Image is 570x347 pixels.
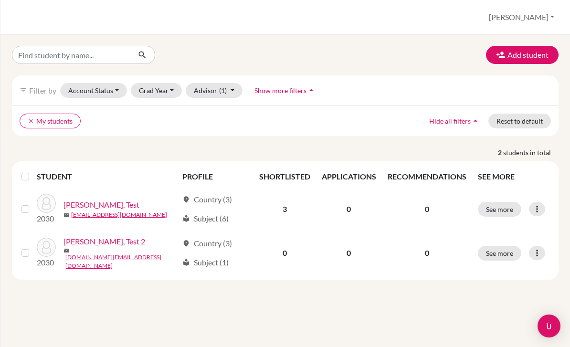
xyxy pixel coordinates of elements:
th: RECOMMENDATIONS [382,165,472,188]
span: location_on [182,240,190,247]
strong: 2 [498,147,503,158]
span: local_library [182,215,190,222]
span: students in total [503,147,559,158]
button: clearMy students [20,114,81,128]
span: location_on [182,196,190,203]
p: 0 [388,247,466,259]
span: local_library [182,259,190,266]
div: Subject (1) [182,257,229,268]
div: Country (3) [182,238,232,249]
img: Nandin, Test 2 [37,238,56,257]
i: clear [28,118,34,125]
th: SHORTLISTED [253,165,316,188]
a: [EMAIL_ADDRESS][DOMAIN_NAME] [71,210,167,219]
div: Subject (6) [182,213,229,224]
button: Grad Year [131,83,182,98]
img: Nandin, Test [37,194,56,213]
span: (1) [219,86,227,95]
span: mail [63,248,69,253]
span: Filter by [29,86,56,95]
span: Show more filters [254,86,306,95]
th: PROFILE [177,165,253,188]
div: Country (3) [182,194,232,205]
th: STUDENT [37,165,177,188]
td: 0 [316,230,382,276]
td: 0 [253,230,316,276]
i: filter_list [20,86,27,94]
td: 0 [316,188,382,230]
i: arrow_drop_up [471,116,480,126]
button: Add student [486,46,559,64]
button: [PERSON_NAME] [485,8,559,26]
th: SEE MORE [472,165,555,188]
button: Show more filtersarrow_drop_up [246,83,324,98]
th: APPLICATIONS [316,165,382,188]
i: arrow_drop_up [306,85,316,95]
span: Hide all filters [429,117,471,125]
div: Open Intercom Messenger [538,315,560,337]
p: 0 [388,203,466,215]
input: Find student by name... [12,46,130,64]
button: Advisor(1) [186,83,243,98]
button: Reset to default [488,114,551,128]
p: 2030 [37,257,56,268]
span: mail [63,212,69,218]
td: 3 [253,188,316,230]
button: Hide all filtersarrow_drop_up [421,114,488,128]
p: 2030 [37,213,56,224]
button: See more [478,202,521,217]
a: [DOMAIN_NAME][EMAIL_ADDRESS][DOMAIN_NAME] [65,253,179,270]
a: [PERSON_NAME], Test [63,199,139,210]
a: [PERSON_NAME], Test 2 [63,236,145,247]
button: See more [478,246,521,261]
button: Account Status [60,83,127,98]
